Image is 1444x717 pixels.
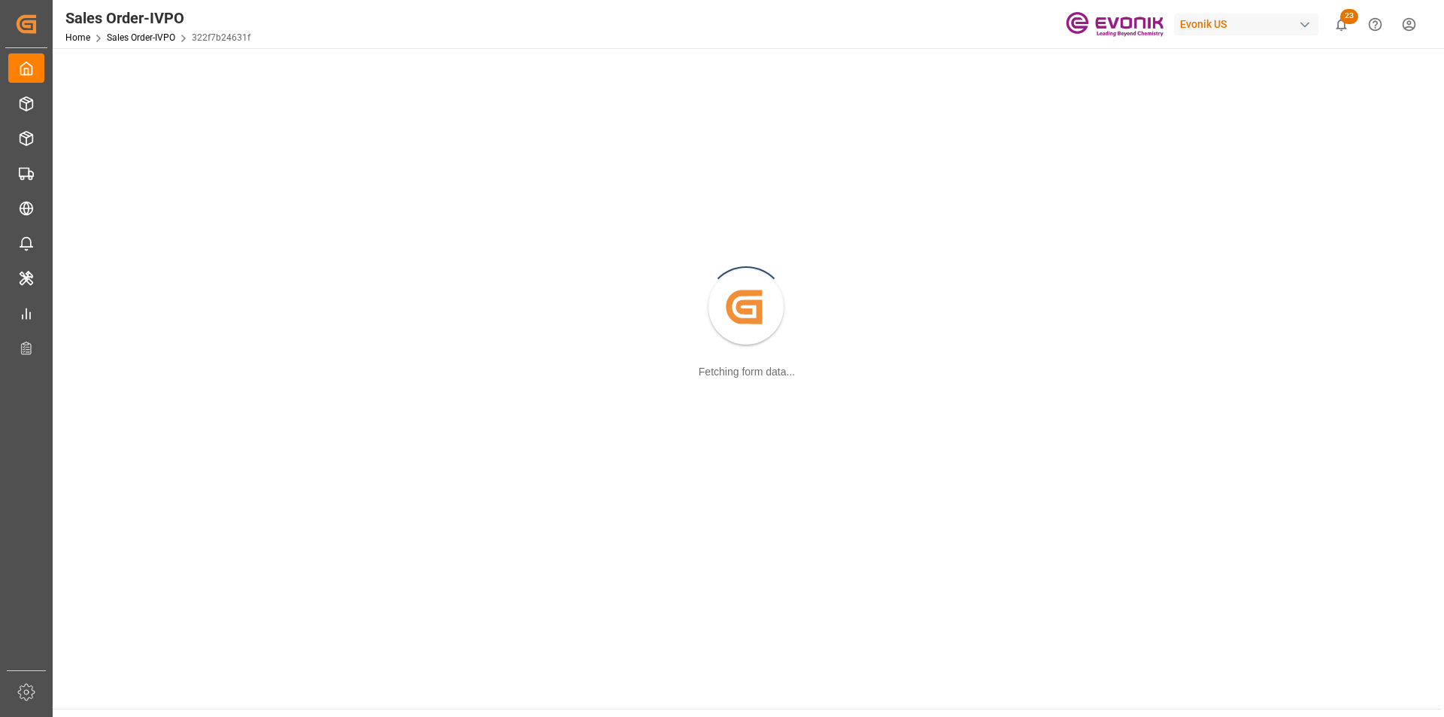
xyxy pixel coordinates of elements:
[1340,9,1358,24] span: 23
[65,32,90,43] a: Home
[1174,10,1324,38] button: Evonik US
[1358,8,1392,41] button: Help Center
[1066,11,1163,38] img: Evonik-brand-mark-Deep-Purple-RGB.jpeg_1700498283.jpeg
[1174,14,1318,35] div: Evonik US
[1324,8,1358,41] button: show 23 new notifications
[107,32,175,43] a: Sales Order-IVPO
[699,364,795,380] div: Fetching form data...
[65,7,250,29] div: Sales Order-IVPO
